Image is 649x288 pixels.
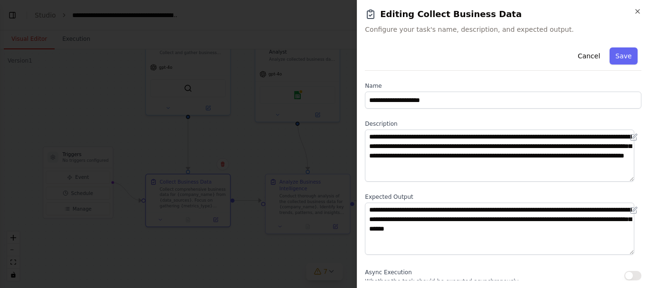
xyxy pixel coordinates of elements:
[365,8,641,21] h2: Editing Collect Business Data
[365,193,641,201] label: Expected Output
[365,82,641,90] label: Name
[365,25,641,34] span: Configure your task's name, description, and expected output.
[365,278,519,285] p: Whether the task should be executed asynchronously.
[572,47,606,65] button: Cancel
[365,269,411,276] span: Async Execution
[628,204,639,216] button: Open in editor
[365,120,641,128] label: Description
[610,47,638,65] button: Save
[628,131,639,143] button: Open in editor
